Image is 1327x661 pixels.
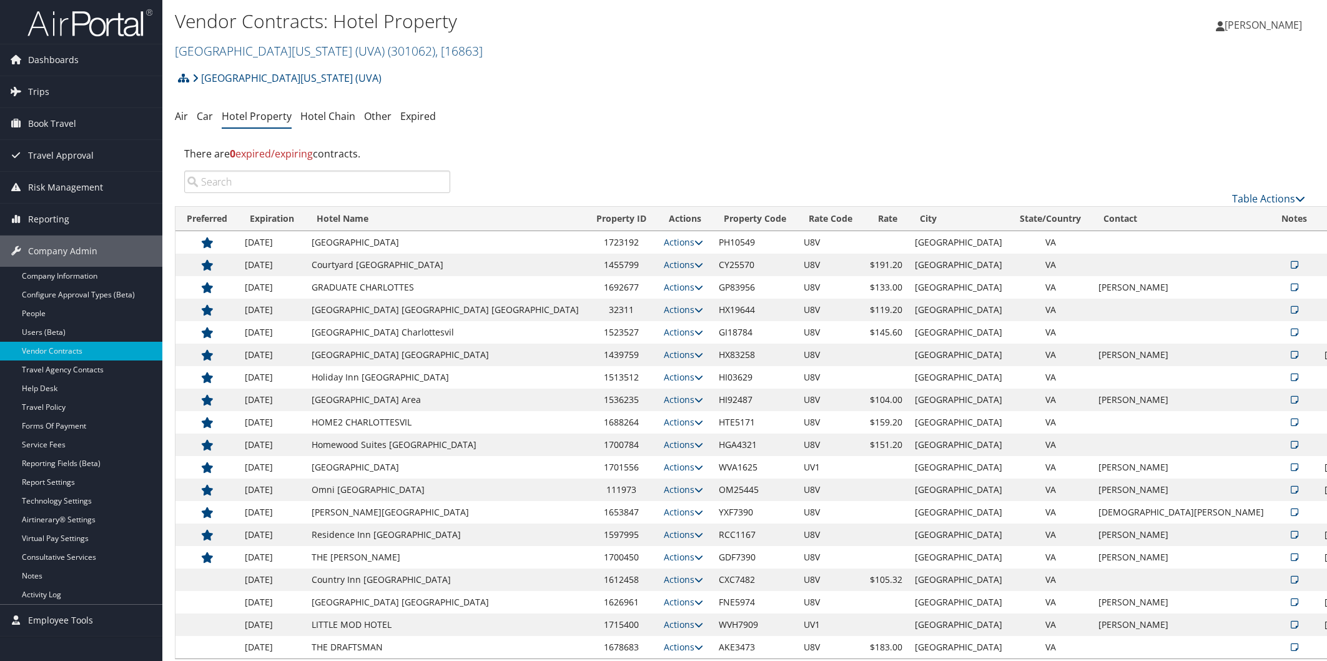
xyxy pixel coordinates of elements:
span: Employee Tools [28,605,93,636]
td: $104.00 [864,389,909,411]
td: U8V [797,636,864,659]
th: Rate: activate to sort column ascending [864,207,909,231]
td: [GEOGRAPHIC_DATA] [305,456,585,479]
td: [DATE] [239,276,305,299]
strong: 0 [230,147,235,161]
a: Actions [664,259,703,271]
td: GI18784 [713,321,797,344]
a: Actions [664,394,703,405]
td: [GEOGRAPHIC_DATA] [909,434,1009,456]
td: 1455799 [585,254,658,276]
td: 32311 [585,299,658,321]
td: 1597995 [585,524,658,546]
td: [GEOGRAPHIC_DATA] [909,344,1009,366]
td: Homewood Suites [GEOGRAPHIC_DATA] [305,434,585,456]
td: HI92487 [713,389,797,411]
td: [GEOGRAPHIC_DATA] [909,524,1009,546]
td: [GEOGRAPHIC_DATA] [909,569,1009,591]
td: $105.32 [864,569,909,591]
h1: Vendor Contracts: Hotel Property [175,8,935,34]
td: U8V [797,366,864,389]
td: GRADUATE CHARLOTTES [305,276,585,299]
td: U8V [797,524,864,546]
a: Actions [664,641,703,653]
th: State/Country: activate to sort column descending [1009,207,1092,231]
td: [GEOGRAPHIC_DATA] [GEOGRAPHIC_DATA] [305,591,585,614]
td: [GEOGRAPHIC_DATA] [909,479,1009,501]
td: THE [PERSON_NAME] [305,546,585,569]
td: [PERSON_NAME] [1092,479,1270,501]
th: Property ID: activate to sort column ascending [585,207,658,231]
td: U8V [797,569,864,591]
td: $119.20 [864,299,909,321]
a: Hotel Property [222,109,292,123]
td: VA [1009,524,1092,546]
td: U8V [797,501,864,524]
td: [PERSON_NAME][GEOGRAPHIC_DATA] [305,501,585,524]
span: ( 301062 ) [388,42,435,59]
td: VA [1009,411,1092,434]
th: Hotel Name: activate to sort column ascending [305,207,585,231]
a: Actions [664,371,703,383]
td: LITTLE MOD HOTEL [305,614,585,636]
td: OM25445 [713,479,797,501]
td: Residence Inn [GEOGRAPHIC_DATA] [305,524,585,546]
td: U8V [797,299,864,321]
td: U8V [797,389,864,411]
td: [DEMOGRAPHIC_DATA][PERSON_NAME] [1092,501,1270,524]
td: [GEOGRAPHIC_DATA] [909,636,1009,659]
th: Notes: activate to sort column ascending [1270,207,1318,231]
td: Country Inn [GEOGRAPHIC_DATA] [305,569,585,591]
td: 1701556 [585,456,658,479]
td: $145.60 [864,321,909,344]
a: Car [197,109,213,123]
td: [DATE] [239,524,305,546]
td: [GEOGRAPHIC_DATA] [305,231,585,254]
a: Actions [664,281,703,293]
img: airportal-logo.png [27,8,152,37]
a: Actions [664,461,703,473]
td: 1715400 [585,614,658,636]
td: [DATE] [239,411,305,434]
td: [GEOGRAPHIC_DATA] [909,411,1009,434]
td: $151.20 [864,434,909,456]
td: HOME2 CHARLOTTESVIL [305,411,585,434]
td: [DATE] [239,501,305,524]
span: expired/expiring [230,147,313,161]
span: Dashboards [28,44,79,76]
span: , [ 16863 ] [435,42,483,59]
th: Actions [658,207,713,231]
td: U8V [797,434,864,456]
div: There are contracts. [175,137,1315,171]
td: 1523527 [585,321,658,344]
td: HX83258 [713,344,797,366]
td: 1612458 [585,569,658,591]
span: Company Admin [28,236,97,267]
td: $133.00 [864,276,909,299]
td: VA [1009,546,1092,569]
a: Actions [664,439,703,450]
td: [PERSON_NAME] [1092,614,1270,636]
td: [DATE] [239,344,305,366]
td: VA [1009,636,1092,659]
td: HTE5171 [713,411,797,434]
td: U8V [797,546,864,569]
td: RCC1167 [713,524,797,546]
td: VA [1009,366,1092,389]
td: WVA1625 [713,456,797,479]
td: [GEOGRAPHIC_DATA] [909,389,1009,411]
td: [GEOGRAPHIC_DATA] Area [305,389,585,411]
td: HI03629 [713,366,797,389]
td: [DATE] [239,434,305,456]
td: PH10549 [713,231,797,254]
td: YXF7390 [713,501,797,524]
td: 1626961 [585,591,658,614]
a: Air [175,109,188,123]
span: Travel Approval [28,140,94,171]
td: VA [1009,299,1092,321]
td: [GEOGRAPHIC_DATA] [909,591,1009,614]
td: U8V [797,321,864,344]
a: Actions [664,349,703,360]
a: Actions [664,304,703,316]
td: 1439759 [585,344,658,366]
